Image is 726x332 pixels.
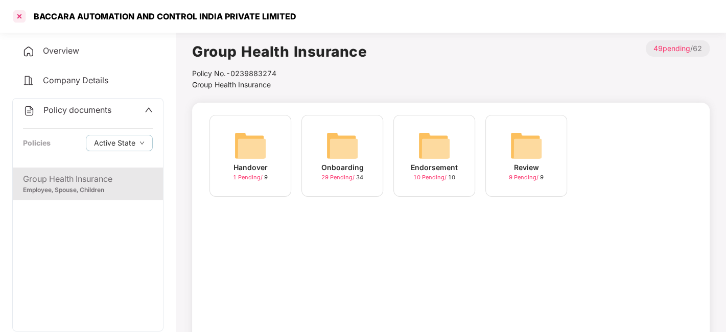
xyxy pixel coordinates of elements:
div: 34 [321,173,363,182]
h1: Group Health Insurance [192,40,367,63]
span: Company Details [43,75,108,85]
div: Onboarding [321,162,364,173]
img: svg+xml;base64,PHN2ZyB4bWxucz0iaHR0cDovL3d3dy53My5vcmcvMjAwMC9zdmciIHdpZHRoPSIyNCIgaGVpZ2h0PSIyNC... [23,105,35,117]
span: Overview [43,45,79,56]
span: down [139,140,145,146]
div: Review [514,162,539,173]
img: svg+xml;base64,PHN2ZyB4bWxucz0iaHR0cDovL3d3dy53My5vcmcvMjAwMC9zdmciIHdpZHRoPSIyNCIgaGVpZ2h0PSIyNC... [22,75,35,87]
span: 49 pending [653,44,690,53]
img: svg+xml;base64,PHN2ZyB4bWxucz0iaHR0cDovL3d3dy53My5vcmcvMjAwMC9zdmciIHdpZHRoPSI2NCIgaGVpZ2h0PSI2NC... [234,129,267,162]
div: 9 [509,173,544,182]
span: Policy documents [43,105,111,115]
div: Group Health Insurance [23,173,153,185]
img: svg+xml;base64,PHN2ZyB4bWxucz0iaHR0cDovL3d3dy53My5vcmcvMjAwMC9zdmciIHdpZHRoPSI2NCIgaGVpZ2h0PSI2NC... [510,129,543,162]
span: 10 Pending / [413,174,448,181]
div: Endorsement [411,162,458,173]
span: 9 Pending / [509,174,540,181]
img: svg+xml;base64,PHN2ZyB4bWxucz0iaHR0cDovL3d3dy53My5vcmcvMjAwMC9zdmciIHdpZHRoPSI2NCIgaGVpZ2h0PSI2NC... [326,129,359,162]
span: Group Health Insurance [192,80,271,89]
div: BACCARA AUTOMATION AND CONTROL INDIA PRIVATE LIMITED [28,11,296,21]
span: 1 Pending / [233,174,264,181]
span: Active State [94,137,135,149]
span: 29 Pending / [321,174,356,181]
span: up [145,106,153,114]
button: Active Statedown [86,135,153,151]
div: 10 [413,173,455,182]
div: 9 [233,173,268,182]
img: svg+xml;base64,PHN2ZyB4bWxucz0iaHR0cDovL3d3dy53My5vcmcvMjAwMC9zdmciIHdpZHRoPSIyNCIgaGVpZ2h0PSIyNC... [22,45,35,58]
div: Policy No.- 0239883274 [192,68,367,79]
div: Handover [233,162,268,173]
p: / 62 [646,40,710,57]
img: svg+xml;base64,PHN2ZyB4bWxucz0iaHR0cDovL3d3dy53My5vcmcvMjAwMC9zdmciIHdpZHRoPSI2NCIgaGVpZ2h0PSI2NC... [418,129,451,162]
div: Employee, Spouse, Children [23,185,153,195]
div: Policies [23,137,51,149]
